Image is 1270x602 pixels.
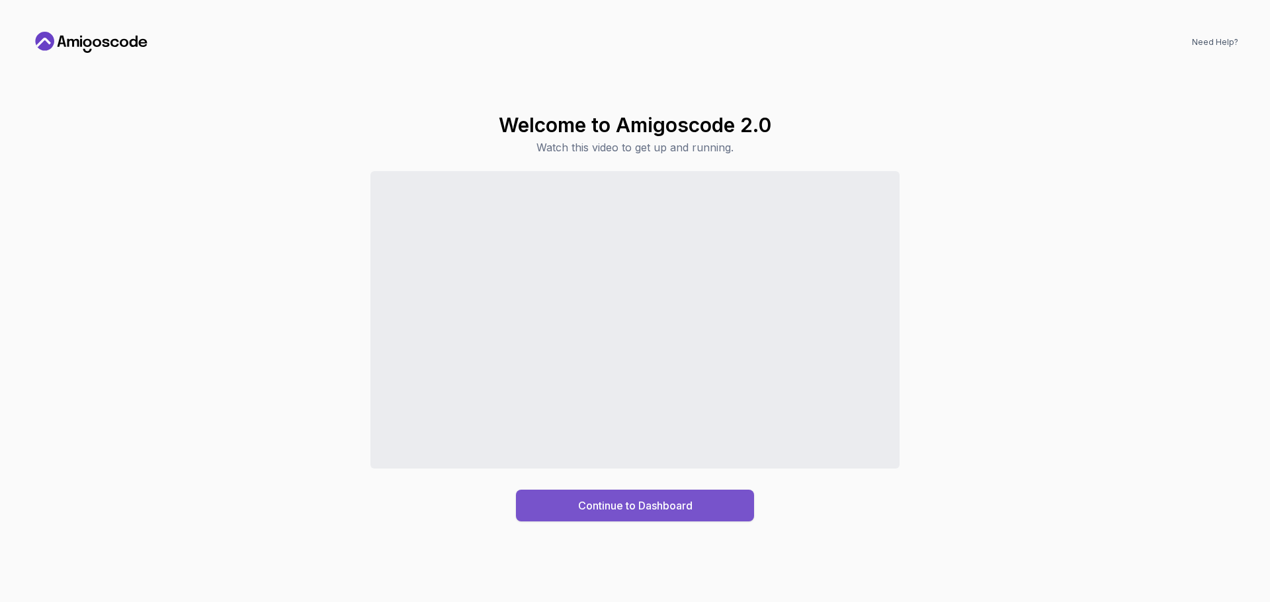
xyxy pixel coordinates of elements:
h1: Welcome to Amigoscode 2.0 [499,113,771,137]
div: Continue to Dashboard [578,498,693,513]
a: Home link [32,32,151,53]
a: Need Help? [1192,37,1238,48]
p: Watch this video to get up and running. [499,139,771,155]
button: Continue to Dashboard [516,490,754,521]
iframe: Sales Video [370,171,900,469]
